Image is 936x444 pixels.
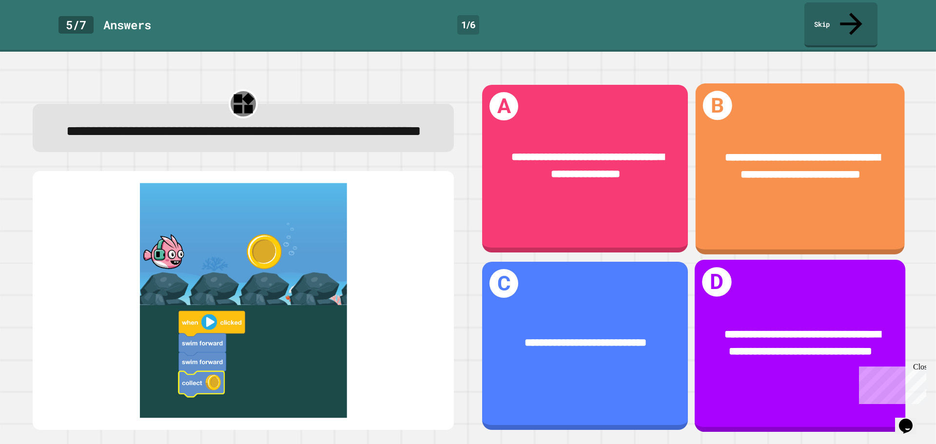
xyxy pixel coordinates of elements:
[804,2,877,47] a: Skip
[489,269,518,298] h1: C
[457,15,479,35] div: 1 / 6
[895,405,926,434] iframe: chat widget
[4,4,67,62] div: Chat with us now!Close
[58,16,94,34] div: 5 / 7
[489,92,518,121] h1: A
[702,267,732,296] h1: D
[103,16,151,34] div: Answer s
[703,91,732,120] h1: B
[42,183,444,418] img: quiz-media%2FbghDispYlZhMvE0WifGp.png
[855,363,926,404] iframe: chat widget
